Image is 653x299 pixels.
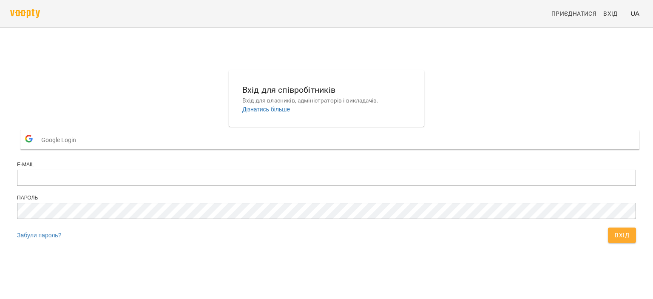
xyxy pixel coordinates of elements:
[615,230,629,240] span: Вхід
[548,6,600,21] a: Приєднатися
[236,77,417,120] button: Вхід для співробітниківВхід для власників, адміністраторів і викладачів.Дізнатись більше
[41,131,80,148] span: Google Login
[600,6,627,21] a: Вхід
[20,130,639,149] button: Google Login
[551,9,596,19] span: Приєднатися
[242,97,411,105] p: Вхід для власників, адміністраторів і викладачів.
[608,228,636,243] button: Вхід
[242,106,290,113] a: Дізнатись більше
[627,6,643,21] button: UA
[17,194,636,202] div: Пароль
[603,9,618,19] span: Вхід
[10,9,40,18] img: voopty.png
[630,9,639,18] span: UA
[242,83,411,97] h6: Вхід для співробітників
[17,232,61,239] a: Забули пароль?
[17,161,636,168] div: E-mail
